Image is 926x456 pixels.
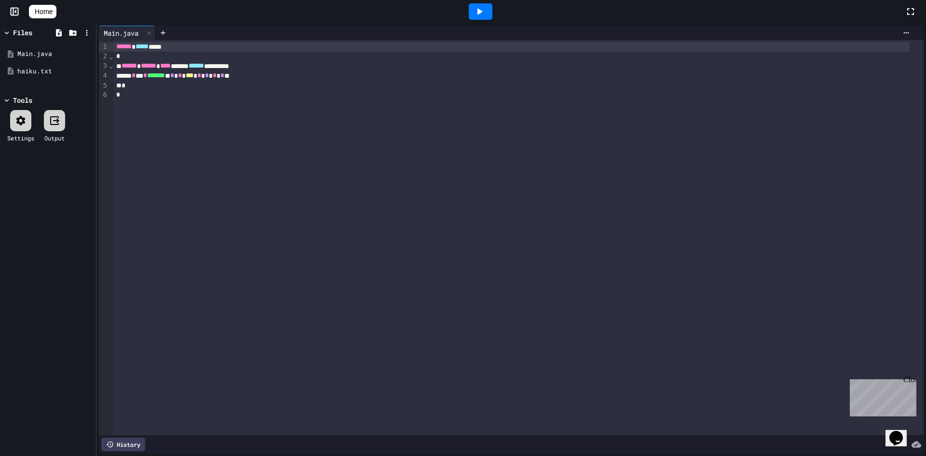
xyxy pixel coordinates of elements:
[99,61,109,71] div: 3
[35,7,53,16] span: Home
[99,52,109,61] div: 2
[99,90,109,100] div: 6
[885,417,916,446] iframe: chat widget
[13,28,32,38] div: Files
[99,28,143,38] div: Main.java
[99,71,109,81] div: 4
[99,26,155,40] div: Main.java
[17,67,93,76] div: haiku.txt
[4,4,67,61] div: Chat with us now!Close
[13,95,32,105] div: Tools
[17,49,93,59] div: Main.java
[99,81,109,91] div: 5
[29,5,56,18] a: Home
[109,62,113,69] span: Fold line
[101,438,145,451] div: History
[109,53,113,60] span: Fold line
[44,134,65,142] div: Output
[7,134,34,142] div: Settings
[846,375,916,416] iframe: chat widget
[99,42,109,52] div: 1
